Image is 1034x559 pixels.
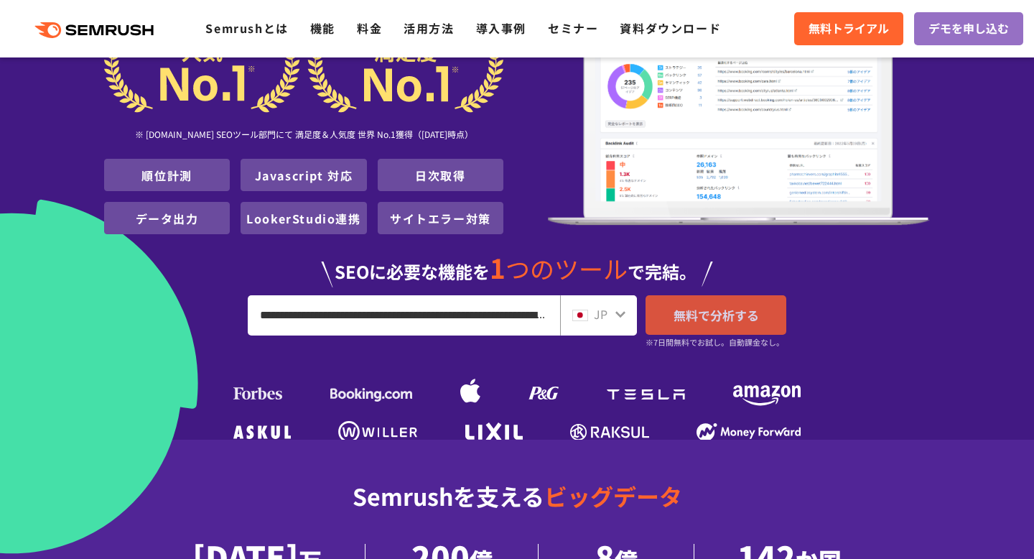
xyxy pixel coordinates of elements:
a: Semrushとは [205,19,288,37]
div: ※ [DOMAIN_NAME] SEOツール部門にて 満足度＆人気度 世界 No.1獲得（[DATE]時点） [104,113,503,159]
a: 資料ダウンロード [620,19,721,37]
a: 日次取得 [415,167,465,184]
a: セミナー [548,19,598,37]
span: 無料トライアル [809,19,889,38]
div: Semrushを支える [104,471,930,544]
a: 無料で分析する [646,295,786,335]
span: JP [594,305,607,323]
small: ※7日間無料でお試し。自動課金なし。 [646,336,784,349]
a: 導入事例 [476,19,526,37]
span: で完結。 [628,259,697,284]
span: 1 [490,248,506,287]
a: 無料トライアル [794,12,903,45]
a: サイトエラー対策 [390,210,491,227]
a: デモを申し込む [914,12,1023,45]
div: SEOに必要な機能を [104,240,930,287]
span: ビッグデータ [544,479,682,512]
span: つのツール [506,251,628,286]
a: 順位計測 [141,167,192,184]
span: デモを申し込む [928,19,1009,38]
a: 料金 [357,19,382,37]
span: 無料で分析する [674,306,759,324]
input: URL、キーワードを入力してください [248,296,559,335]
a: LookerStudio連携 [246,210,360,227]
a: 機能 [310,19,335,37]
a: 活用方法 [404,19,454,37]
a: データ出力 [136,210,199,227]
a: Javascript 対応 [255,167,353,184]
